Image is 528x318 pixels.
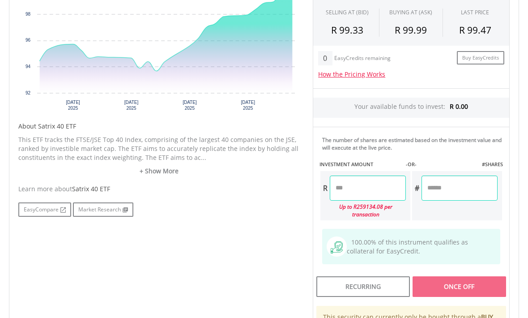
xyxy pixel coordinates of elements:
label: INVESTMENT AMOUNT [319,161,373,168]
span: 100.00% of this instrument qualifies as collateral for EasyCredit. [347,238,468,255]
span: R 99.99 [395,24,427,36]
span: R 0.00 [450,102,468,111]
div: The number of shares are estimated based on the investment value and will execute at the live price. [322,136,506,151]
a: How the Pricing Works [318,70,385,78]
div: LAST PRICE [461,9,489,16]
div: 0 [318,51,332,65]
text: 98 [26,12,31,17]
text: [DATE] 2025 [66,100,80,111]
label: -OR- [406,161,417,168]
img: collateral-qualifying-green.svg [331,241,343,254]
label: #SHARES [482,161,503,168]
a: EasyCompare [18,202,71,217]
div: EasyCredits remaining [334,55,391,63]
div: # [412,176,422,201]
div: Up to R259134.08 per transaction [320,201,406,220]
text: 94 [26,64,31,69]
div: Learn more about [18,185,299,193]
span: R 99.47 [459,24,491,36]
span: BUYING AT (ASK) [389,9,432,16]
span: R 99.33 [331,24,363,36]
a: Buy EasyCredits [457,51,504,65]
text: [DATE] 2025 [124,100,139,111]
span: Satrix 40 ETF [72,185,110,193]
div: SELLING AT (BID) [326,9,369,16]
text: [DATE] 2025 [241,100,255,111]
a: + Show More [18,167,299,176]
div: R [320,176,330,201]
p: This ETF tracks the FTSE/JSE Top 40 Index, comprising of the largest 40 companies on the JSE, ran... [18,135,299,162]
text: 96 [26,38,31,43]
div: Recurring [316,276,410,297]
h5: About Satrix 40 ETF [18,122,299,131]
a: Market Research [73,202,133,217]
div: Your available funds to invest: [313,98,509,118]
text: 92 [26,90,31,95]
div: Once Off [413,276,506,297]
text: [DATE] 2025 [183,100,197,111]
